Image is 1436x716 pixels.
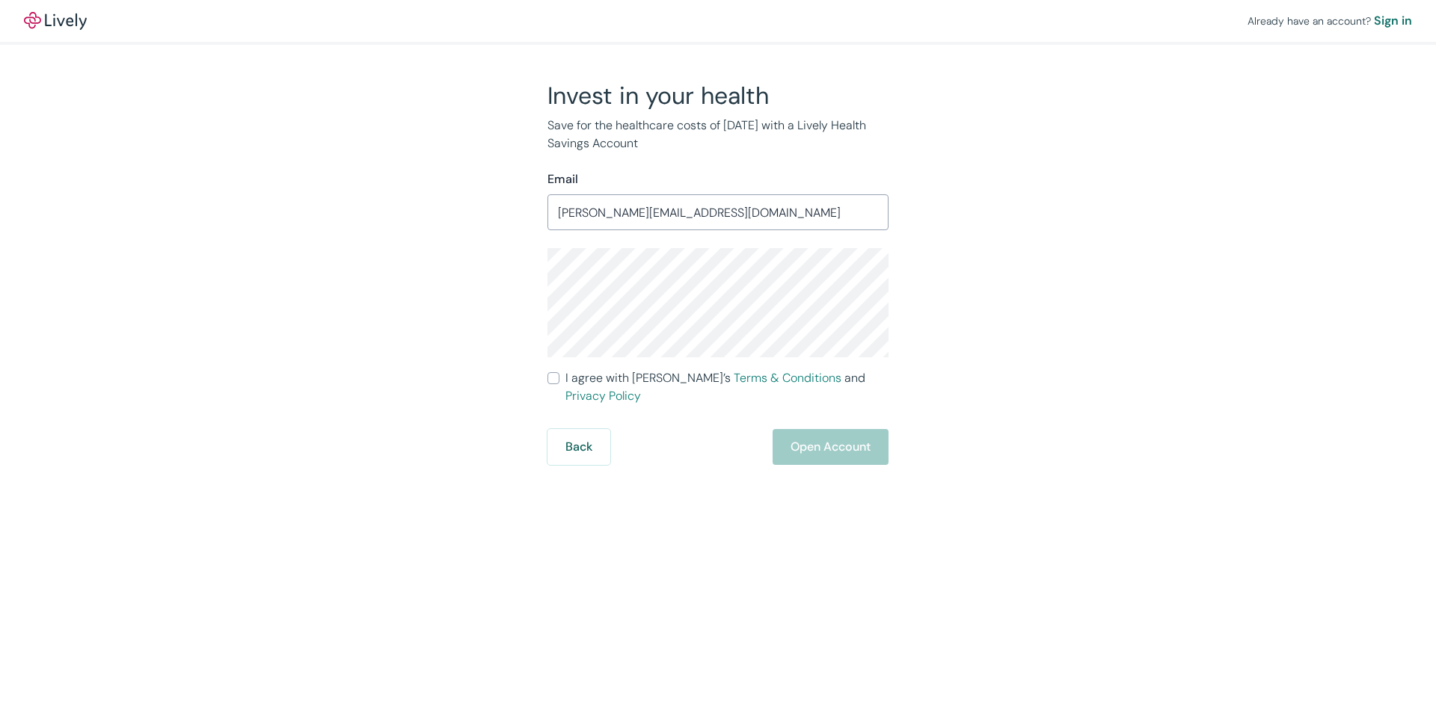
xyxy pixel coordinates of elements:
button: Back [547,429,610,465]
div: Already have an account? [1248,12,1412,30]
a: Terms & Conditions [734,370,841,386]
h2: Invest in your health [547,81,889,111]
a: LivelyLively [24,12,87,30]
label: Email [547,170,578,188]
p: Save for the healthcare costs of [DATE] with a Lively Health Savings Account [547,117,889,152]
span: I agree with [PERSON_NAME]’s and [565,369,889,405]
a: Privacy Policy [565,388,641,404]
img: Lively [24,12,87,30]
a: Sign in [1374,12,1412,30]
